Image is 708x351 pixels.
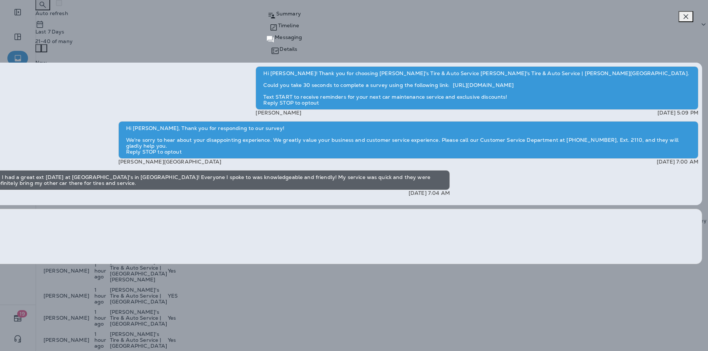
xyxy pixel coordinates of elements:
[657,159,698,165] p: [DATE] 7:00 AM
[276,11,301,17] p: Summary
[278,22,299,28] p: Timeline
[409,190,450,196] p: [DATE] 7:04 AM
[256,110,301,116] p: [PERSON_NAME]
[280,46,297,52] p: Details
[256,66,698,110] div: Hi [PERSON_NAME]! Thank you for choosing [PERSON_NAME]'s Tire & Auto Service [PERSON_NAME]'s Tire...
[275,34,302,40] p: Messaging
[118,159,221,165] p: [PERSON_NAME][GEOGRAPHIC_DATA]
[657,110,698,116] p: [DATE] 5:09 PM
[118,121,698,159] div: Hi [PERSON_NAME], Thank you for responding to our survey! We're sorry to hear about your disappoi...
